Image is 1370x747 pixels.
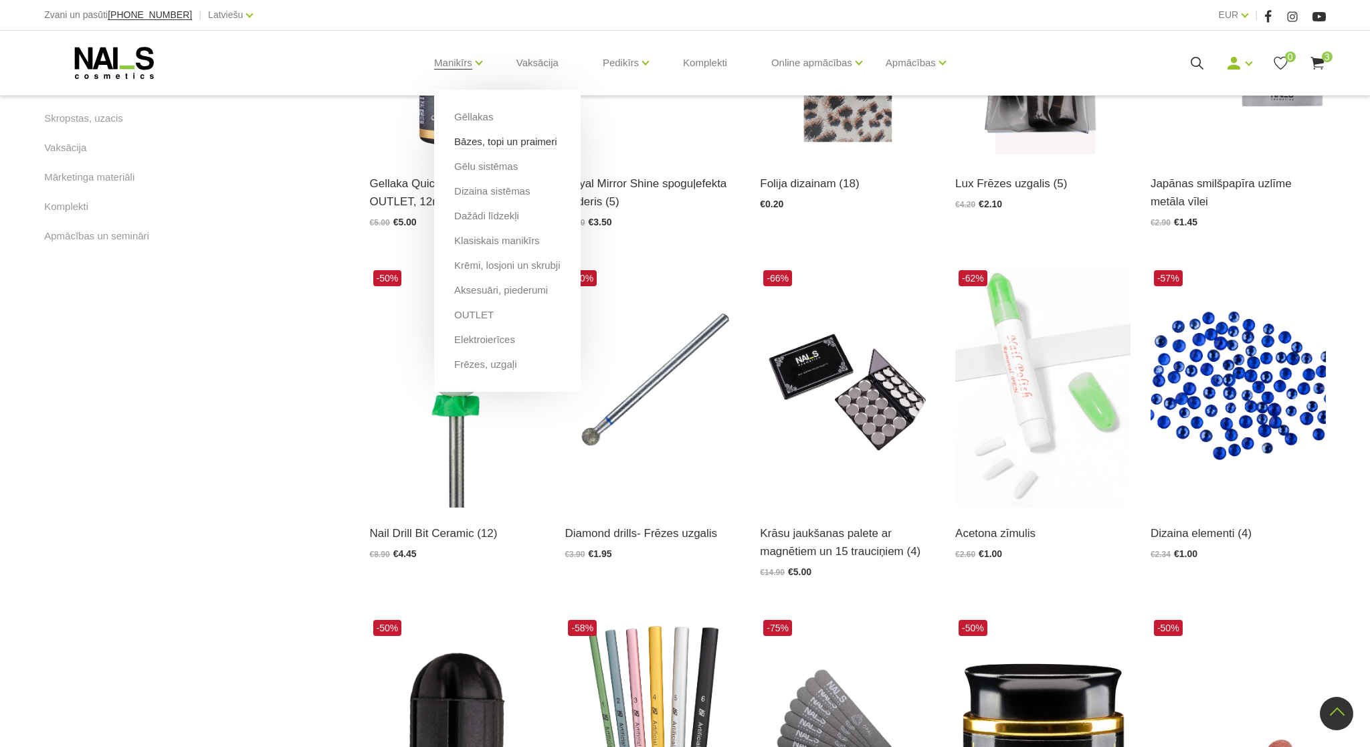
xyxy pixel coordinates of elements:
a: Royal Mirror Shine spoguļefekta pūderis (5) [565,175,740,211]
span: €2.90 [1151,218,1171,227]
a: Diamond drills- Frēzes uzgalis [565,524,740,542]
a: Gellaka Quick Gel Polish LED/UV OUTLET, 12ml (2) [370,175,545,211]
a: Mārketinga materiāli [44,169,134,185]
a: Vaksācija [506,31,569,95]
a: Komplekti [44,199,88,215]
a: Pedikīrs [603,36,639,90]
span: €2.10 [979,199,1002,209]
a: [PHONE_NUMBER] [108,10,192,20]
a: Aksesuāri, piederumi [454,283,548,298]
span: €1.00 [979,548,1002,559]
a: Klasiskais manikīrs [454,233,540,248]
span: €1.00 [1174,548,1197,559]
a: Bāzes, topi un praimeri [454,134,557,149]
span: -75% [763,620,792,636]
a: Apmācības un semināri [44,228,149,244]
span: 3 [1322,51,1333,62]
a: Dizaina elementi (4) [1151,524,1326,542]
span: | [199,7,201,23]
a: Krēmi, losjoni un skrubji [454,258,560,273]
span: -50% [373,270,402,286]
a: EUR [1219,7,1239,23]
span: -50% [1154,620,1183,636]
a: Komplekti [672,31,738,95]
a: Manikīrs [434,36,472,90]
img: Unikāla krāsu jaukšanas magnētiskā palete ar 15 izņemamiem nodalījumiem. Speciāli pielāgota meist... [760,267,935,508]
img: Frēzes uzgaļi ātrai un efektīvai gēla un gēllaku noņemšanai, aparāta manikīra un aparāta pedikīra... [370,267,545,508]
span: €5.00 [370,218,390,227]
a: Skropstas, uzacis [44,110,123,126]
a: OUTLET [454,308,494,322]
a: Krāsu jaukšanas palete ar magnētiem un 15 trauciņiem (4) [760,524,935,560]
a: Lux Frēzes uzgalis (5) [955,175,1131,193]
span: €5.00 [393,217,417,227]
span: €2.34 [1151,550,1171,559]
div: Zvani un pasūti [44,7,192,23]
span: €1.45 [1174,217,1197,227]
a: Elektroierīces [454,332,515,347]
a: Apmācības [886,36,936,90]
span: -62% [959,270,987,286]
span: €8.90 [370,550,390,559]
span: €3.50 [588,217,611,227]
a: Acetona zīmulis [955,524,1131,542]
span: -57% [1154,270,1183,286]
a: Gēlu sistēmas [454,159,518,174]
span: -50% [568,270,597,286]
a: Japānas smilšpapīra uzlīme metāla vīlei [1151,175,1326,211]
a: 0 [1272,55,1289,72]
span: €4.45 [393,548,417,559]
span: €3.90 [565,550,585,559]
span: -66% [763,270,792,286]
span: 0 [1285,51,1296,62]
img: Dažādu krāsu akmentiņi dizainu veidošanai. Izcilai noturībai akmentiņus līmēt ar Nai_s Cosmetics ... [1151,267,1326,508]
span: €5.00 [788,566,811,577]
span: €14.90 [760,568,785,577]
span: | [1255,7,1258,23]
a: Online apmācības [771,36,852,90]
a: Dažādi līdzekļi [454,209,519,223]
a: 3 [1309,55,1326,72]
a: Gēllakas [454,110,493,124]
span: €1.95 [588,548,611,559]
span: [PHONE_NUMBER] [108,9,192,20]
span: €4.20 [955,200,975,209]
img: Parocīgs un ērts zīmulis nagu lakas korekcijai, kas ļauj izveidot akurātu manikīru. 3 nomaināmi u... [955,267,1131,508]
span: -50% [959,620,987,636]
a: Vaksācija [44,140,86,156]
a: Latviešu [208,7,243,23]
a: Folija dizainam (18) [760,175,935,193]
span: €2.60 [955,550,975,559]
span: -50% [373,620,402,636]
img: Frēzes uzgaļi ātrai un efektīvai gēla un gēllaku noņemšanai, aparāta manikīra un aparāta pedikīra... [565,267,740,508]
a: Dizaina sistēmas [454,184,530,199]
span: €0.20 [760,199,783,209]
span: -58% [568,620,597,636]
a: Nail Drill Bit Ceramic (12) [370,524,545,542]
a: Frēzes, uzgaļi [454,357,516,372]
